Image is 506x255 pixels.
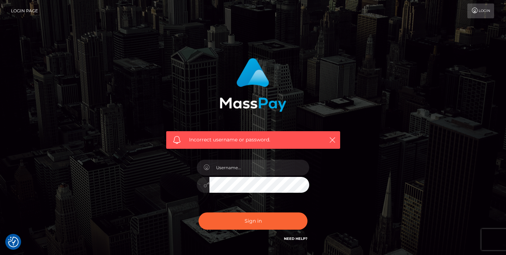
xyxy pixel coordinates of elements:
[467,4,494,18] a: Login
[209,160,309,176] input: Username...
[284,236,307,241] a: Need Help?
[8,237,19,247] img: Revisit consent button
[189,136,317,144] span: Incorrect username or password.
[220,58,286,112] img: MassPay Login
[199,212,307,230] button: Sign in
[11,4,38,18] a: Login Page
[8,237,19,247] button: Consent Preferences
